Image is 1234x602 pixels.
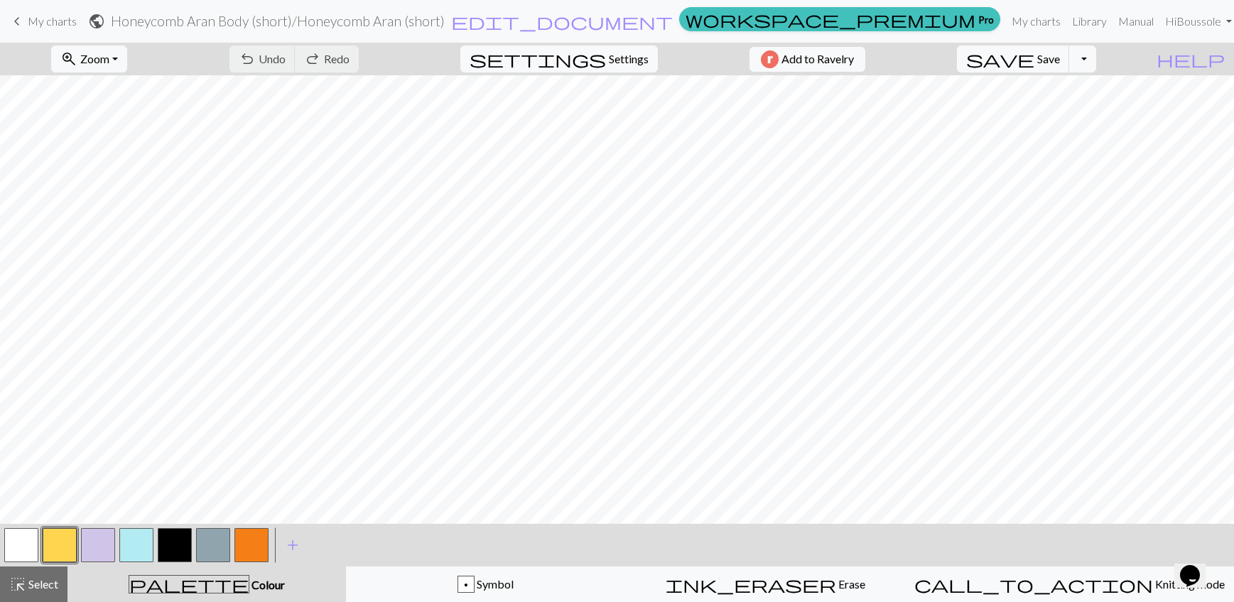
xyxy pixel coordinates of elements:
iframe: chat widget [1174,545,1220,588]
a: Pro [679,7,1000,31]
span: save [966,49,1034,69]
a: My charts [1006,7,1066,36]
button: SettingsSettings [460,45,658,72]
a: Manual [1113,7,1159,36]
span: Symbol [475,577,514,591]
button: Add to Ravelry [749,47,865,72]
h2: Honeycomb Aran Body (short) / Honeycomb Aran (short) [111,13,445,29]
span: Save [1037,52,1060,65]
div: p [458,576,474,593]
span: call_to_action [914,574,1153,594]
span: Knitting mode [1153,577,1225,591]
button: Erase [625,566,905,602]
span: add [284,535,301,555]
span: public [88,11,105,31]
span: Erase [836,577,865,591]
button: p Symbol [346,566,626,602]
a: My charts [9,9,77,33]
span: ink_eraser [666,574,836,594]
span: settings [470,49,606,69]
span: Settings [609,50,649,68]
span: Add to Ravelry [781,50,854,68]
span: Colour [249,578,285,591]
i: Settings [470,50,606,68]
span: Select [26,577,58,591]
span: workspace_premium [686,9,975,29]
span: highlight_alt [9,574,26,594]
span: help [1157,49,1225,69]
span: edit_document [451,11,673,31]
span: Zoom [80,52,109,65]
img: Ravelry [761,50,779,68]
a: Library [1066,7,1113,36]
button: Colour [67,566,346,602]
button: Knitting mode [905,566,1234,602]
span: palette [129,574,249,594]
span: zoom_in [60,49,77,69]
button: Zoom [51,45,127,72]
span: My charts [28,14,77,28]
span: keyboard_arrow_left [9,11,26,31]
button: Save [957,45,1070,72]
